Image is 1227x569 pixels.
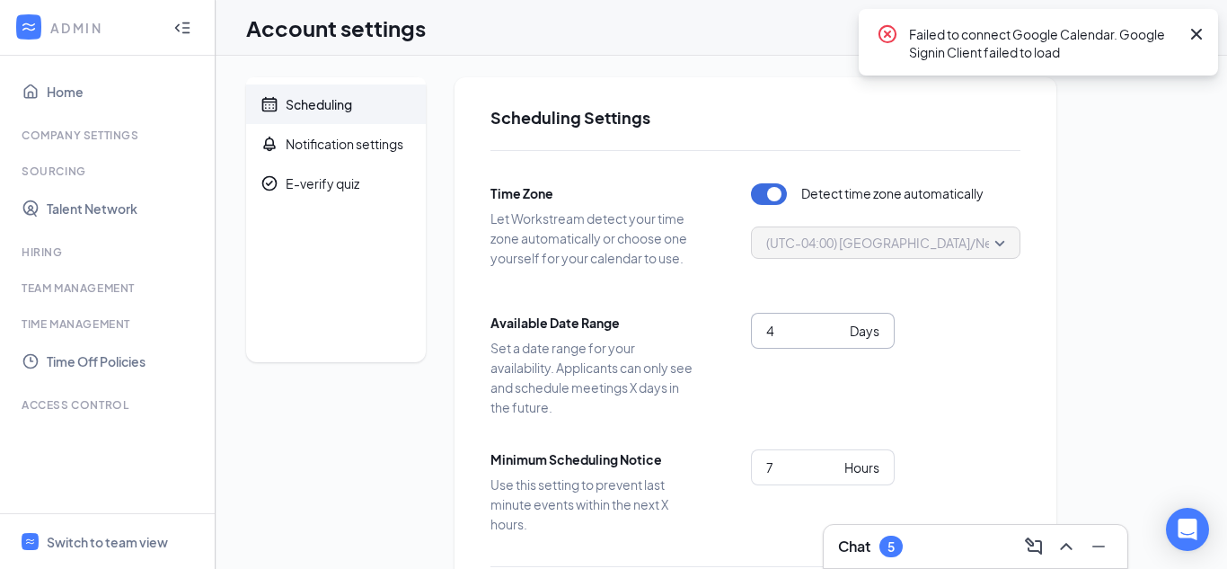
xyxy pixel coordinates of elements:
[47,74,200,110] a: Home
[173,19,191,37] svg: Collapse
[1186,23,1207,45] svg: Cross
[47,533,168,551] div: Switch to team view
[22,280,197,296] div: Team Management
[260,135,278,153] svg: Bell
[22,397,197,413] div: Access control
[877,23,898,45] svg: CrossCircle
[1088,536,1109,557] svg: Minimize
[20,18,38,36] svg: WorkstreamLogo
[766,229,1123,256] span: (UTC-04:00) [GEOGRAPHIC_DATA]/New_York - Eastern Time
[1020,532,1048,561] button: ComposeMessage
[490,209,697,268] span: Let Workstream detect your time zone automatically or choose one yourself for your calendar to use.
[22,164,197,179] div: Sourcing
[909,23,1178,61] div: Failed to connect Google Calendar. Google Signin Client failed to load
[22,316,197,332] div: Time Management
[1166,508,1209,551] div: Open Intercom Messenger
[260,174,278,192] svg: CheckmarkCircle
[490,313,697,333] span: Available Date Range
[22,244,197,260] div: Hiring
[22,128,197,143] div: Company Settings
[490,449,697,469] span: Minimum Scheduling Notice
[490,475,697,534] span: Use this setting to prevent last minute events within the next X hours.
[24,536,36,547] svg: WorkstreamLogo
[887,539,895,555] div: 5
[260,95,278,113] svg: Calendar
[1052,532,1081,561] button: ChevronUp
[246,13,426,43] h1: Account settings
[844,458,879,477] div: Hours
[490,106,1020,129] h2: Scheduling Settings
[286,95,352,113] div: Scheduling
[246,84,426,124] a: CalendarScheduling
[801,183,984,205] span: Detect time zone automatically
[286,135,403,153] div: Notification settings
[1023,536,1045,557] svg: ComposeMessage
[246,124,426,164] a: BellNotification settings
[246,164,426,203] a: CheckmarkCircleE-verify quiz
[47,191,200,227] a: Talent Network
[1055,536,1077,557] svg: ChevronUp
[1084,532,1113,561] button: Minimize
[50,19,157,37] div: ADMIN
[490,183,697,203] span: Time Zone
[286,174,359,192] div: E-verify quiz
[850,321,879,341] div: Days
[490,338,697,417] span: Set a date range for your availability. Applicants can only see and schedule meetings X days in t...
[838,537,870,556] h3: Chat
[47,343,200,379] a: Time Off Policies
